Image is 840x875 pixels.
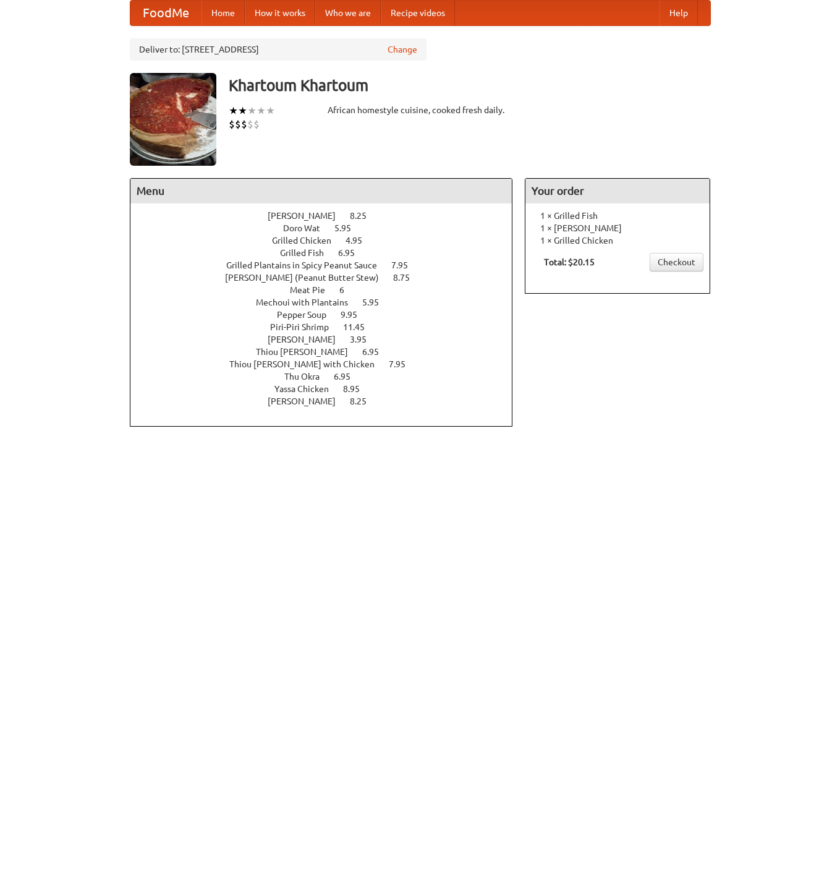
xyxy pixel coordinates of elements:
[362,297,391,307] span: 5.95
[277,310,380,320] a: Pepper Soup 9.95
[268,211,348,221] span: [PERSON_NAME]
[274,384,341,394] span: Yassa Chicken
[389,359,418,369] span: 7.95
[226,260,389,270] span: Grilled Plantains in Spicy Peanut Sauce
[268,396,348,406] span: [PERSON_NAME]
[283,223,333,233] span: Doro Wat
[256,297,360,307] span: Mechoui with Plantains
[393,273,422,283] span: 8.75
[532,234,703,247] li: 1 × Grilled Chicken
[238,104,247,117] li: ★
[350,335,379,344] span: 3.95
[270,322,388,332] a: Piri-Piri Shrimp 11.45
[229,359,387,369] span: Thiou [PERSON_NAME] with Chicken
[381,1,455,25] a: Recipe videos
[315,1,381,25] a: Who we are
[272,236,385,245] a: Grilled Chicken 4.95
[225,273,391,283] span: [PERSON_NAME] (Peanut Butter Stew)
[229,104,238,117] li: ★
[256,347,402,357] a: Thiou [PERSON_NAME] 6.95
[339,285,357,295] span: 6
[272,236,344,245] span: Grilled Chicken
[290,285,367,295] a: Meat Pie 6
[247,117,253,131] li: $
[225,273,433,283] a: [PERSON_NAME] (Peanut Butter Stew) 8.75
[334,223,363,233] span: 5.95
[229,117,235,131] li: $
[268,335,348,344] span: [PERSON_NAME]
[226,260,431,270] a: Grilled Plantains in Spicy Peanut Sauce 7.95
[130,179,512,203] h4: Menu
[256,297,402,307] a: Mechoui with Plantains 5.95
[350,396,379,406] span: 8.25
[338,248,367,258] span: 6.95
[202,1,245,25] a: Home
[334,372,363,382] span: 6.95
[388,43,417,56] a: Change
[284,372,332,382] span: Thu Okra
[280,248,378,258] a: Grilled Fish 6.95
[274,384,383,394] a: Yassa Chicken 8.95
[532,210,703,222] li: 1 × Grilled Fish
[328,104,513,116] div: African homestyle cuisine, cooked fresh daily.
[257,104,266,117] li: ★
[650,253,703,271] a: Checkout
[268,335,389,344] a: [PERSON_NAME] 3.95
[290,285,337,295] span: Meat Pie
[346,236,375,245] span: 4.95
[280,248,336,258] span: Grilled Fish
[266,104,275,117] li: ★
[277,310,339,320] span: Pepper Soup
[247,104,257,117] li: ★
[284,372,373,382] a: Thu Okra 6.95
[391,260,420,270] span: 7.95
[245,1,315,25] a: How it works
[130,73,216,166] img: angular.jpg
[660,1,698,25] a: Help
[130,1,202,25] a: FoodMe
[256,347,360,357] span: Thiou [PERSON_NAME]
[241,117,247,131] li: $
[270,322,341,332] span: Piri-Piri Shrimp
[343,384,372,394] span: 8.95
[343,322,377,332] span: 11.45
[544,257,595,267] b: Total: $20.15
[235,117,241,131] li: $
[229,359,428,369] a: Thiou [PERSON_NAME] with Chicken 7.95
[341,310,370,320] span: 9.95
[532,222,703,234] li: 1 × [PERSON_NAME]
[350,211,379,221] span: 8.25
[525,179,710,203] h4: Your order
[283,223,374,233] a: Doro Wat 5.95
[253,117,260,131] li: $
[362,347,391,357] span: 6.95
[268,211,389,221] a: [PERSON_NAME] 8.25
[268,396,389,406] a: [PERSON_NAME] 8.25
[130,38,426,61] div: Deliver to: [STREET_ADDRESS]
[229,73,711,98] h3: Khartoum Khartoum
